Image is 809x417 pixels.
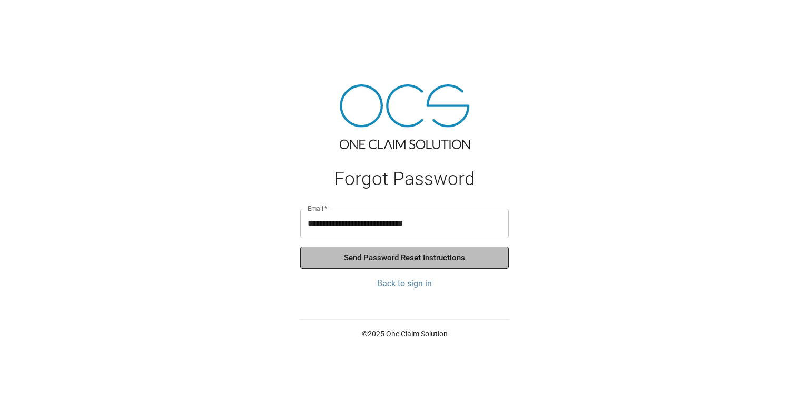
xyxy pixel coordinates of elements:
p: © 2025 One Claim Solution [300,328,509,339]
h1: Forgot Password [300,168,509,190]
img: ocs-logo-white-transparent.png [13,6,55,27]
a: Back to sign in [300,277,509,290]
label: Email [308,204,328,213]
button: Send Password Reset Instructions [300,247,509,269]
img: ocs-logo-tra.png [340,84,470,149]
